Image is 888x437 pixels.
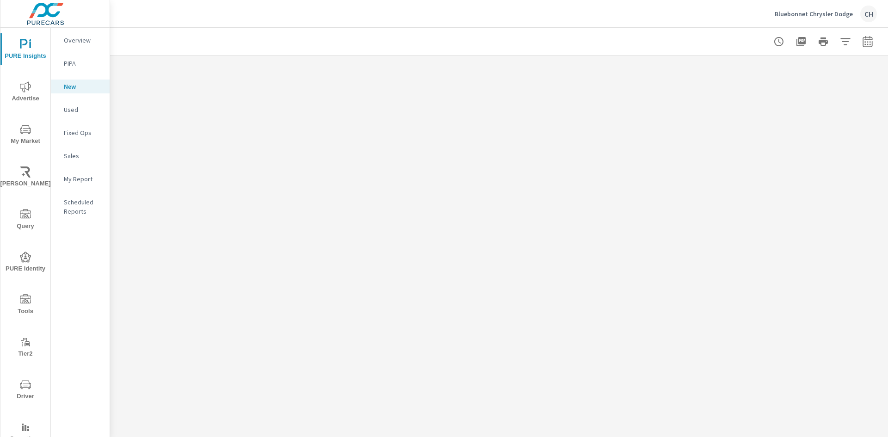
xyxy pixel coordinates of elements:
[125,84,168,94] h5: New Sales
[51,172,110,186] div: My Report
[51,33,110,47] div: Overview
[3,379,48,402] span: Driver
[310,80,321,91] span: Number of vehicles sold by the dealership over the selected date range. [Source: This data is sou...
[775,10,853,18] p: Bluebonnet Chrysler Dodge
[51,149,110,163] div: Sales
[64,59,102,68] p: PIPA
[325,78,340,93] span: Save this to your personalized report
[125,94,163,105] p: Last 30 days
[3,209,48,232] span: Query
[3,124,48,147] span: My Market
[64,197,102,216] p: Scheduled Reports
[814,32,832,51] button: Print Report
[3,166,48,189] span: [PERSON_NAME]
[3,81,48,104] span: Advertise
[64,128,102,137] p: Fixed Ops
[858,32,877,51] button: Select Date Range
[64,36,102,45] p: Overview
[3,294,48,317] span: Tools
[3,337,48,359] span: Tier2
[64,105,102,114] p: Used
[792,32,810,51] button: "Export Report to PDF"
[64,82,102,91] p: New
[292,78,307,93] button: Make Fullscreen
[51,103,110,117] div: Used
[3,252,48,274] span: PURE Identity
[344,78,358,93] a: See more details in report
[51,80,110,93] div: New
[51,195,110,218] div: Scheduled Reports
[51,56,110,70] div: PIPA
[3,39,48,62] span: PURE Insights
[64,151,102,160] p: Sales
[51,126,110,140] div: Fixed Ops
[860,6,877,22] div: CH
[836,32,855,51] button: Apply Filters
[64,174,102,184] p: My Report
